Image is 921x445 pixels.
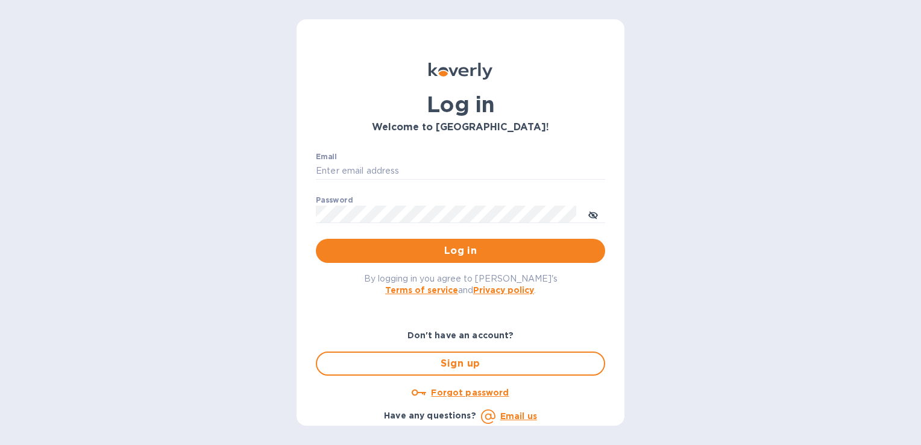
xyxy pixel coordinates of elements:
[581,202,605,226] button: toggle password visibility
[327,356,594,371] span: Sign up
[431,388,509,397] u: Forgot password
[407,330,514,340] b: Don't have an account?
[429,63,492,80] img: Koverly
[316,92,605,117] h1: Log in
[316,352,605,376] button: Sign up
[385,285,458,295] a: Terms of service
[500,411,537,421] a: Email us
[316,239,605,263] button: Log in
[364,274,558,295] span: By logging in you agree to [PERSON_NAME]'s and .
[316,197,353,204] label: Password
[316,162,605,180] input: Enter email address
[325,244,596,258] span: Log in
[316,153,337,160] label: Email
[384,411,476,420] b: Have any questions?
[473,285,534,295] a: Privacy policy
[316,122,605,133] h3: Welcome to [GEOGRAPHIC_DATA]!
